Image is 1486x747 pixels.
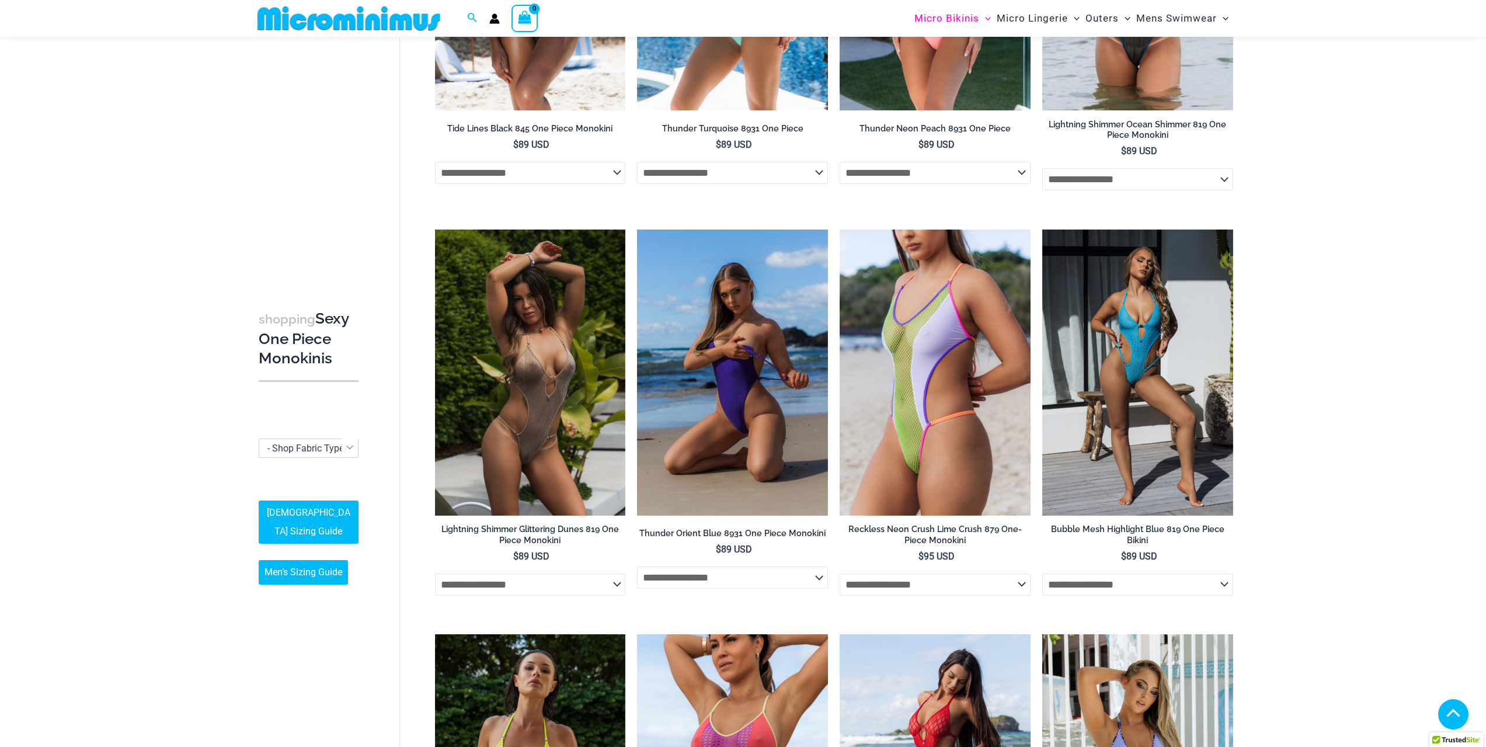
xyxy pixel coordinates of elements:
img: Bubble Mesh Highlight Blue 819 One Piece 01 [1042,230,1233,516]
bdi: 89 USD [1121,145,1157,157]
span: $ [716,544,721,555]
a: Micro LingerieMenu ToggleMenu Toggle [994,4,1083,33]
a: Search icon link [467,11,478,26]
span: $ [513,551,518,562]
img: Thunder Orient Blue 8931 One piece 09 [637,230,828,516]
nav: Site Navigation [910,2,1234,35]
h2: Tide Lines Black 845 One Piece Monokini [435,123,626,134]
a: Lightning Shimmer Ocean Shimmer 819 One Piece Monokini [1042,119,1233,145]
a: Account icon link [489,13,500,24]
img: MM SHOP LOGO FLAT [253,5,445,32]
span: Micro Bikinis [914,4,979,33]
h3: Sexy One Piece Monokinis [259,309,359,369]
span: $ [918,139,924,150]
span: $ [918,551,924,562]
h2: Thunder Neon Peach 8931 One Piece [840,123,1031,134]
bdi: 89 USD [716,544,752,555]
span: - Shop Fabric Type [267,443,344,454]
span: $ [513,139,518,150]
bdi: 95 USD [918,551,955,562]
span: - Shop Fabric Type [259,439,358,457]
img: Reckless Neon Crush Lime Crush 879 One Piece 09 [840,230,1031,516]
h2: Thunder Orient Blue 8931 One Piece Monokini [637,528,828,539]
bdi: 89 USD [918,139,955,150]
a: Lightning Shimmer Glittering Dunes 819 One Piece Monokini [435,524,626,550]
a: Men’s Sizing Guide [259,560,348,585]
span: $ [1121,551,1126,562]
bdi: 89 USD [513,139,549,150]
bdi: 89 USD [716,139,752,150]
span: Mens Swimwear [1136,4,1217,33]
h2: Bubble Mesh Highlight Blue 819 One Piece Bikini [1042,524,1233,546]
a: OutersMenu ToggleMenu Toggle [1083,4,1133,33]
a: Thunder Neon Peach 8931 One Piece [840,123,1031,138]
span: Menu Toggle [1119,4,1130,33]
span: shopping [259,312,315,326]
a: Reckless Neon Crush Lime Crush 879 One-Piece Monokini [840,524,1031,550]
a: Mens SwimwearMenu ToggleMenu Toggle [1133,4,1231,33]
a: Tide Lines Black 845 One Piece Monokini [435,123,626,138]
iframe: TrustedSite Certified [259,39,364,273]
h2: Reckless Neon Crush Lime Crush 879 One-Piece Monokini [840,524,1031,546]
span: $ [1121,145,1126,157]
a: Thunder Orient Blue 8931 One piece 09Thunder Orient Blue 8931 One piece 13Thunder Orient Blue 893... [637,230,828,516]
span: - Shop Fabric Type [259,439,359,458]
a: Reckless Neon Crush Lime Crush 879 One Piece 09Reckless Neon Crush Lime Crush 879 One Piece 10Rec... [840,230,1031,516]
a: Bubble Mesh Highlight Blue 819 One Piece 01Bubble Mesh Highlight Blue 819 One Piece 03Bubble Mesh... [1042,230,1233,516]
a: Micro BikinisMenu ToggleMenu Toggle [911,4,994,33]
span: Menu Toggle [1217,4,1229,33]
a: Bubble Mesh Highlight Blue 819 One Piece Bikini [1042,524,1233,550]
bdi: 89 USD [1121,551,1157,562]
a: Lightning Shimmer Glittering Dunes 819 One Piece Monokini 06Lightning Shimmer Glittering Dunes 81... [435,230,626,516]
img: Lightning Shimmer Glittering Dunes 819 One Piece Monokini 06 [435,230,626,516]
h2: Lightning Shimmer Glittering Dunes 819 One Piece Monokini [435,524,626,546]
h2: Lightning Shimmer Ocean Shimmer 819 One Piece Monokini [1042,119,1233,141]
span: Outers [1085,4,1119,33]
span: Menu Toggle [1068,4,1080,33]
a: [DEMOGRAPHIC_DATA] Sizing Guide [259,501,359,544]
span: $ [716,139,721,150]
h2: Thunder Turquoise 8931 One Piece [637,123,828,134]
a: Thunder Turquoise 8931 One Piece [637,123,828,138]
a: View Shopping Cart, empty [511,5,538,32]
a: Thunder Orient Blue 8931 One Piece Monokini [637,528,828,543]
bdi: 89 USD [513,551,549,562]
span: Micro Lingerie [997,4,1068,33]
span: Menu Toggle [979,4,991,33]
